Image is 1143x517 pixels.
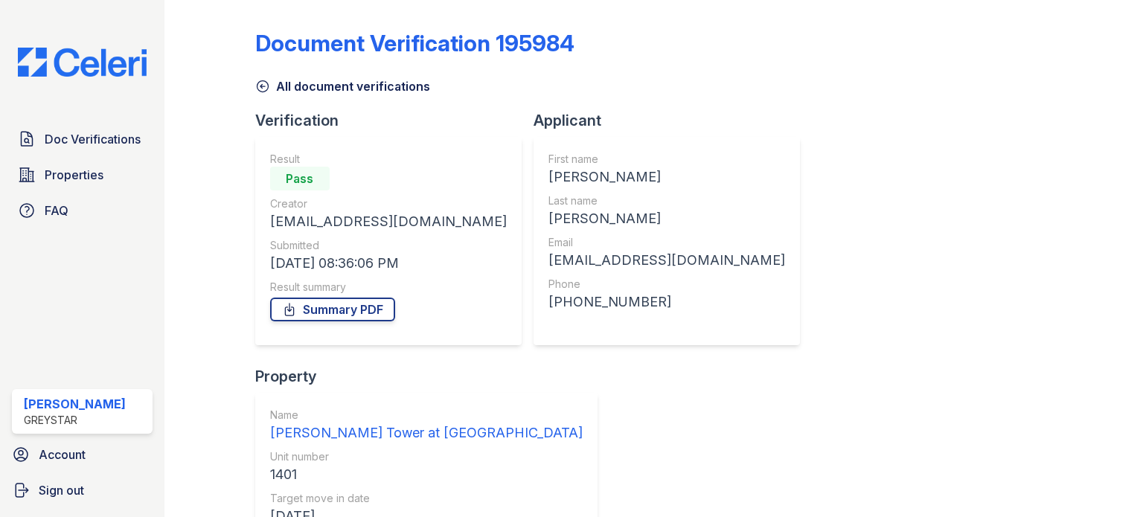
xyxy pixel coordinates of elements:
[548,152,785,167] div: First name
[6,48,159,77] img: CE_Logo_Blue-a8612792a0a2168367f1c8372b55b34899dd931a85d93a1a3d3e32e68fde9ad4.png
[12,196,153,225] a: FAQ
[534,110,812,131] div: Applicant
[270,211,507,232] div: [EMAIL_ADDRESS][DOMAIN_NAME]
[24,395,126,413] div: [PERSON_NAME]
[548,277,785,292] div: Phone
[255,30,574,57] div: Document Verification 195984
[270,464,583,485] div: 1401
[270,491,583,506] div: Target move in date
[24,413,126,428] div: Greystar
[6,475,159,505] a: Sign out
[39,446,86,463] span: Account
[255,77,430,95] a: All document verifications
[12,160,153,190] a: Properties
[548,250,785,271] div: [EMAIL_ADDRESS][DOMAIN_NAME]
[270,298,395,321] a: Summary PDF
[45,130,141,148] span: Doc Verifications
[45,202,68,219] span: FAQ
[270,152,507,167] div: Result
[270,253,507,274] div: [DATE] 08:36:06 PM
[270,423,583,443] div: [PERSON_NAME] Tower at [GEOGRAPHIC_DATA]
[6,440,159,469] a: Account
[255,366,609,387] div: Property
[12,124,153,154] a: Doc Verifications
[270,196,507,211] div: Creator
[255,110,534,131] div: Verification
[270,408,583,423] div: Name
[548,167,785,187] div: [PERSON_NAME]
[270,238,507,253] div: Submitted
[548,193,785,208] div: Last name
[39,481,84,499] span: Sign out
[270,280,507,295] div: Result summary
[548,208,785,229] div: [PERSON_NAME]
[548,292,785,312] div: [PHONE_NUMBER]
[45,166,103,184] span: Properties
[270,449,583,464] div: Unit number
[270,167,330,190] div: Pass
[270,408,583,443] a: Name [PERSON_NAME] Tower at [GEOGRAPHIC_DATA]
[548,235,785,250] div: Email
